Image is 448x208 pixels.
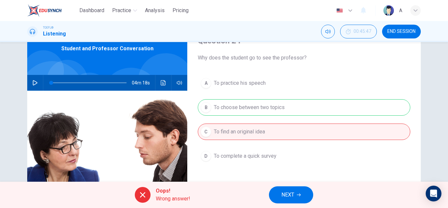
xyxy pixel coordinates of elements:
[110,5,140,16] button: Practice
[27,4,77,17] a: EduSynch logo
[61,45,153,53] span: Student and Professor Conversation
[336,8,344,13] img: en
[43,25,53,30] span: TOEFL®
[281,190,294,199] span: NEXT
[321,25,335,38] div: Mute
[340,25,377,38] button: 00:45:47
[156,187,190,195] span: Oops!
[158,75,169,91] button: Click to see the audio transcription
[354,29,371,34] span: 00:45:47
[340,25,377,38] div: Hide
[170,5,191,16] button: Pricing
[142,5,167,16] button: Analysis
[77,5,107,16] button: Dashboard
[269,186,313,203] button: NEXT
[426,186,441,201] div: Open Intercom Messenger
[156,195,190,203] span: Wrong answer!
[198,54,410,62] span: Why does the student go to see the professor?
[27,4,62,17] img: EduSynch logo
[383,5,394,16] img: Profile picture
[112,7,131,14] span: Practice
[79,7,104,14] span: Dashboard
[132,75,155,91] span: 04m 18s
[173,7,189,14] span: Pricing
[387,29,416,34] span: END SESSION
[145,7,165,14] span: Analysis
[399,7,402,14] div: A
[382,25,421,38] button: END SESSION
[43,30,66,38] h1: Listening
